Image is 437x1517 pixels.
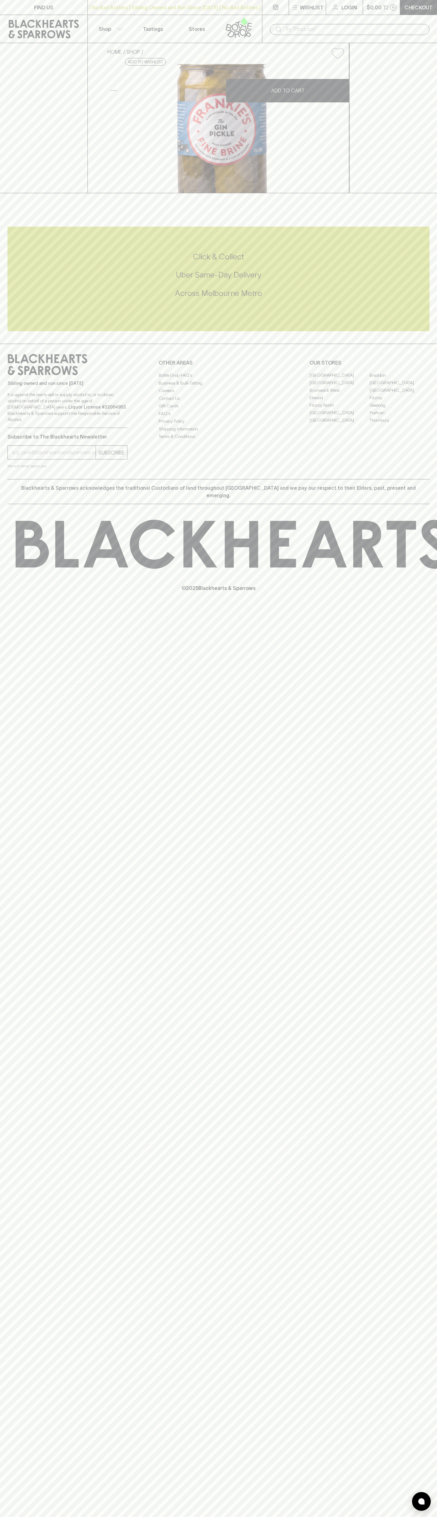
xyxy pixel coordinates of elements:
a: Privacy Policy [159,418,279,425]
a: [GEOGRAPHIC_DATA] [310,379,370,386]
h5: Click & Collect [7,252,430,262]
h5: Across Melbourne Metro [7,288,430,298]
p: 0 [392,6,395,9]
a: [GEOGRAPHIC_DATA] [310,416,370,424]
p: OUR STORES [310,359,430,366]
input: e.g. jane@blackheartsandsparrows.com.au [12,448,96,458]
button: Shop [88,15,132,43]
p: ADD TO CART [271,87,305,94]
a: Geelong [370,401,430,409]
input: Try "Pinot noir" [285,24,425,34]
p: FIND US [34,4,53,11]
p: It is against the law to sell or supply alcohol to, or to obtain alcohol on behalf of a person un... [7,391,127,423]
a: [GEOGRAPHIC_DATA] [310,409,370,416]
p: Sibling owned and run since [DATE] [7,380,127,386]
a: Terms & Conditions [159,433,279,440]
p: Tastings [143,25,163,33]
p: SUBSCRIBE [98,449,125,456]
p: Checkout [405,4,433,11]
a: HOME [107,49,122,55]
strong: Liquor License #32064953 [68,405,126,410]
a: Gift Cards [159,402,279,410]
p: $0.00 [367,4,382,11]
button: ADD TO CART [226,79,349,102]
p: Wishlist [300,4,324,11]
a: Elwood [310,394,370,401]
div: Call to action block [7,227,430,331]
a: [GEOGRAPHIC_DATA] [370,386,430,394]
p: Shop [99,25,111,33]
a: Careers [159,387,279,395]
a: SHOP [127,49,140,55]
a: [GEOGRAPHIC_DATA] [370,379,430,386]
img: bubble-icon [418,1498,425,1505]
a: Thornbury [370,416,430,424]
a: Braddon [370,371,430,379]
p: OTHER AREAS [159,359,279,366]
a: Stores [175,15,219,43]
img: 79989.png [102,64,349,193]
a: Fitzroy North [310,401,370,409]
a: [GEOGRAPHIC_DATA] [310,371,370,379]
p: Subscribe to The Blackhearts Newsletter [7,433,127,440]
a: Business & Bulk Gifting [159,379,279,387]
a: Prahran [370,409,430,416]
p: Login [341,4,357,11]
a: Contact Us [159,395,279,402]
button: Add to wishlist [125,58,166,66]
button: SUBSCRIBE [96,446,127,459]
a: Tastings [131,15,175,43]
a: Brunswick West [310,386,370,394]
a: Bottle Drop FAQ's [159,372,279,379]
p: Blackhearts & Sparrows acknowledges the traditional Custodians of land throughout [GEOGRAPHIC_DAT... [12,484,425,499]
h5: Uber Same-Day Delivery [7,270,430,280]
a: Fitzroy [370,394,430,401]
p: Stores [189,25,205,33]
a: Shipping Information [159,425,279,433]
button: Add to wishlist [329,46,346,61]
p: We will never spam you [7,463,127,469]
a: FAQ's [159,410,279,417]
